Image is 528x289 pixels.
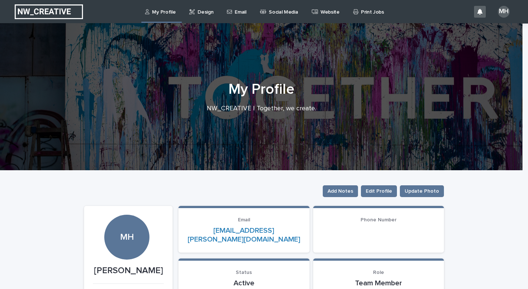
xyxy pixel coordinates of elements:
[15,4,83,19] img: EUIbKjtiSNGbmbK7PdmN
[400,185,444,197] button: Update Photo
[361,185,397,197] button: Edit Profile
[405,188,439,195] span: Update Photo
[498,6,510,18] div: MH
[82,81,441,98] h1: My Profile
[188,227,300,243] a: [EMAIL_ADDRESS][PERSON_NAME][DOMAIN_NAME]
[328,188,353,195] span: Add Notes
[104,187,149,243] div: MH
[366,188,392,195] span: Edit Profile
[322,279,435,288] p: Team Member
[373,270,384,275] span: Role
[323,185,358,197] button: Add Notes
[361,217,397,222] span: Phone Number
[187,279,301,288] p: Active
[93,265,164,276] p: [PERSON_NAME]
[236,270,252,275] span: Status
[115,105,408,113] p: NW_CREATIVE | Together, we create.
[238,217,250,222] span: Email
